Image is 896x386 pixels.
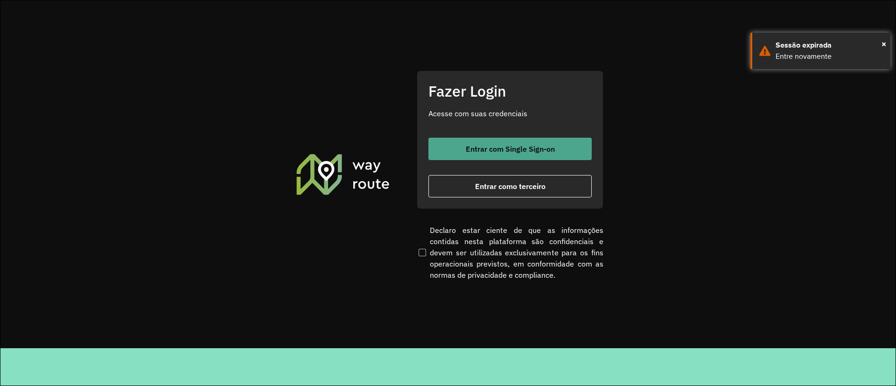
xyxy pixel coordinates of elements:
p: Acesse com suas credenciais [428,108,592,119]
h2: Fazer Login [428,82,592,100]
span: Entrar como terceiro [475,182,546,190]
button: button [428,138,592,160]
span: × [882,37,886,51]
span: Entrar com Single Sign-on [466,145,555,153]
label: Declaro estar ciente de que as informações contidas nesta plataforma são confidenciais e devem se... [417,225,603,281]
div: Sessão expirada [776,40,883,51]
button: button [428,175,592,197]
button: Close [882,37,886,51]
img: Roteirizador AmbevTech [295,153,391,196]
div: Entre novamente [776,51,883,62]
